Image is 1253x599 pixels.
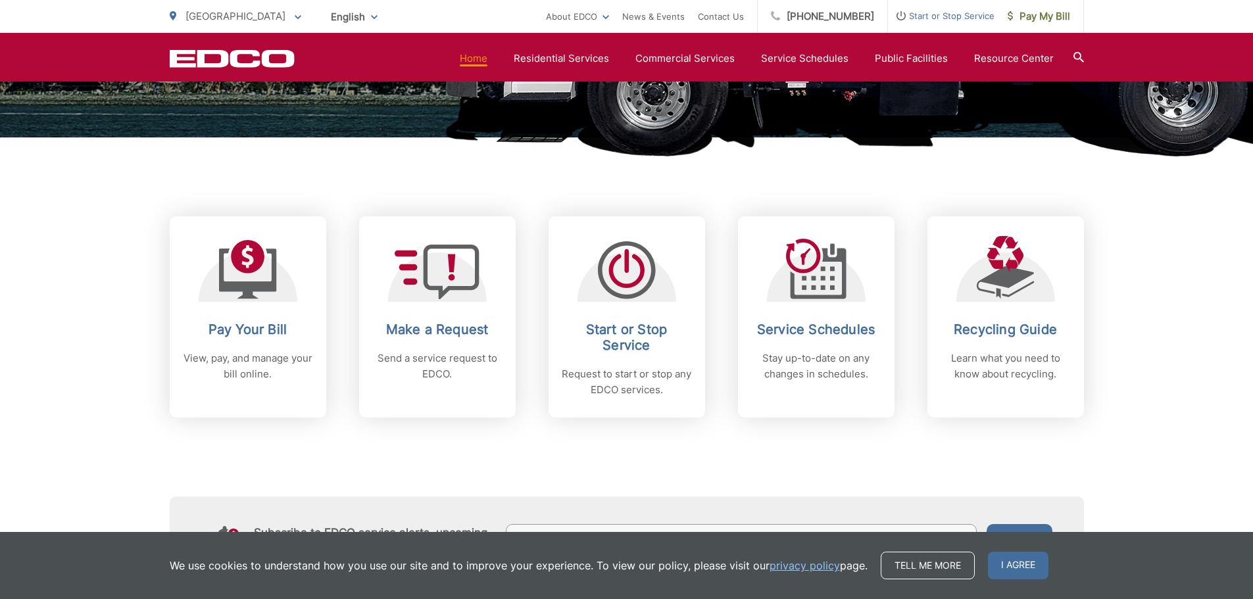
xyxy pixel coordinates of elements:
a: Service Schedules Stay up-to-date on any changes in schedules. [738,216,895,418]
h2: Recycling Guide [941,322,1071,337]
span: [GEOGRAPHIC_DATA] [185,10,285,22]
a: About EDCO [546,9,609,24]
a: privacy policy [770,558,840,573]
a: EDCD logo. Return to the homepage. [170,49,295,68]
p: Send a service request to EDCO. [372,350,503,382]
p: Request to start or stop any EDCO services. [562,366,692,398]
span: English [321,5,387,28]
a: Public Facilities [875,51,948,66]
p: Stay up-to-date on any changes in schedules. [751,350,881,382]
a: Home [460,51,487,66]
a: Service Schedules [761,51,848,66]
a: Recycling Guide Learn what you need to know about recycling. [927,216,1084,418]
a: Tell me more [881,552,975,579]
a: News & Events [622,9,685,24]
a: Make a Request Send a service request to EDCO. [359,216,516,418]
h2: Make a Request [372,322,503,337]
input: Enter your email address... [506,524,977,554]
h2: Service Schedules [751,322,881,337]
a: Resource Center [974,51,1054,66]
button: Submit [987,524,1052,554]
p: Learn what you need to know about recycling. [941,350,1071,382]
a: Contact Us [698,9,744,24]
span: Pay My Bill [1008,9,1070,24]
h2: Pay Your Bill [183,322,313,337]
p: We use cookies to understand how you use our site and to improve your experience. To view our pol... [170,558,868,573]
a: Pay Your Bill View, pay, and manage your bill online. [170,216,326,418]
a: Commercial Services [635,51,735,66]
span: I agree [988,552,1048,579]
p: View, pay, and manage your bill online. [183,350,313,382]
a: Residential Services [514,51,609,66]
h2: Start or Stop Service [562,322,692,353]
h4: Subscribe to EDCO service alerts, upcoming events & environmental news: [254,526,493,552]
